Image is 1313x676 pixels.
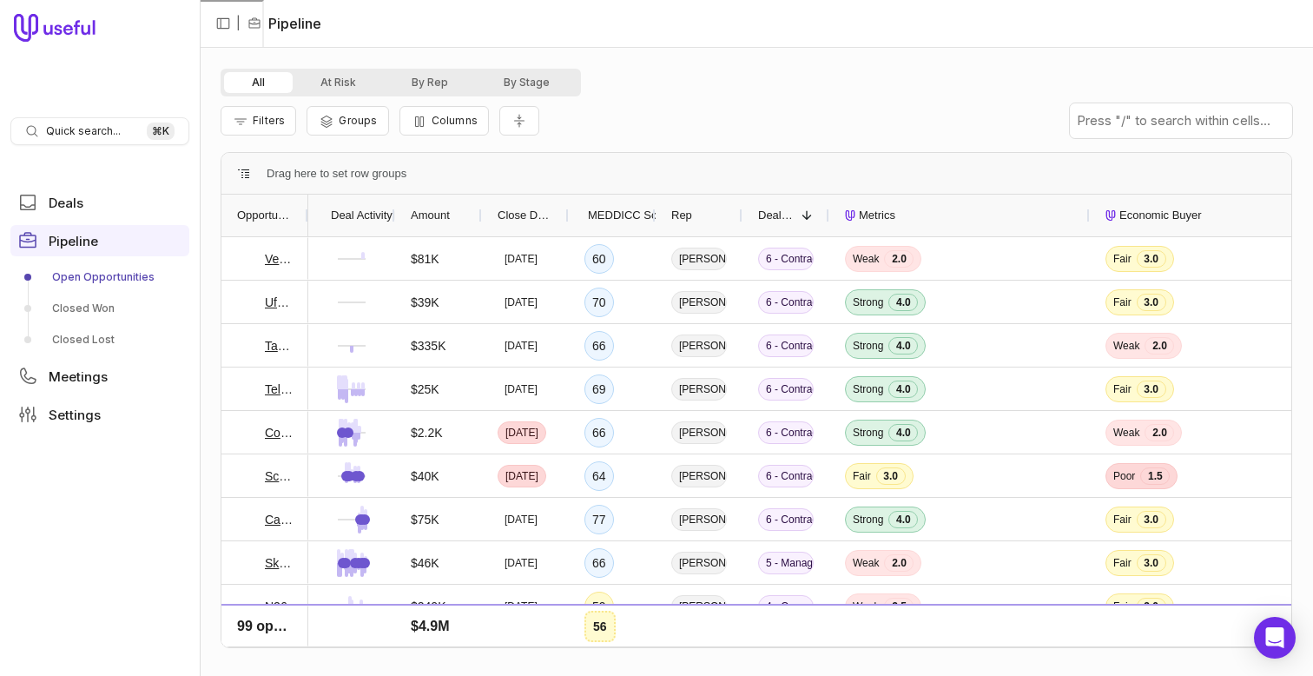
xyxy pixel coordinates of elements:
[265,509,293,530] a: Campaign Solutions
[671,465,727,487] span: [PERSON_NAME]
[1070,103,1292,138] input: Press "/" to search within cells...
[592,640,606,660] div: 71
[1137,294,1166,311] span: 3.0
[876,467,906,485] span: 3.0
[411,509,439,530] span: $75K
[505,513,538,527] time: [DATE]
[399,106,489,136] button: Columns
[853,513,883,527] span: Strong
[505,382,538,396] time: [DATE]
[49,235,98,248] span: Pipeline
[671,291,727,314] span: [PERSON_NAME]
[884,598,914,615] span: 2.5
[592,596,606,617] div: 59
[49,370,108,383] span: Meetings
[1254,617,1296,659] div: Open Intercom Messenger
[265,379,293,400] a: Telenav - Snowflake
[384,72,476,93] button: By Rep
[147,123,175,140] kbd: ⌘ K
[1113,513,1132,527] span: Fair
[888,424,918,441] span: 4.0
[671,205,692,226] span: Rep
[588,205,673,226] span: MEDDICC Score
[853,556,879,570] span: Weak
[265,335,293,356] a: Tata Digital
[1113,382,1132,396] span: Fair
[49,196,83,209] span: Deals
[1113,339,1139,353] span: Weak
[221,106,296,136] button: Filter Pipeline
[1137,598,1166,615] span: 3.0
[1137,511,1166,528] span: 3.0
[592,379,606,400] div: 69
[884,554,914,572] span: 2.0
[758,291,814,314] span: 6 - Contract Negotiation
[853,469,871,483] span: Fair
[1137,250,1166,268] span: 3.0
[10,295,189,322] a: Closed Won
[210,10,236,36] button: Collapse sidebar
[505,469,538,483] time: [DATE]
[853,252,879,266] span: Weak
[758,639,814,661] span: 4 - Commercial & Product Validation
[592,292,606,313] div: 70
[265,553,293,573] a: Skiddle
[505,556,538,570] time: [DATE]
[888,294,918,311] span: 4.0
[1113,252,1132,266] span: Fair
[265,466,293,487] a: SchoolAI
[671,639,727,661] span: [PERSON_NAME]
[1119,205,1202,226] span: Economic Buyer
[10,361,189,392] a: Meetings
[49,408,101,421] span: Settings
[592,422,606,443] div: 66
[845,195,1074,236] div: Metrics
[671,335,727,357] span: [PERSON_NAME]
[592,553,606,573] div: 66
[411,640,439,660] span: $80K
[253,114,285,127] span: Filters
[10,263,189,354] div: Pipeline submenu
[758,335,814,357] span: 6 - Contract Negotiation
[505,643,538,657] time: [DATE]
[758,552,814,574] span: 5 - Managed POC
[1113,469,1135,483] span: Poor
[853,426,883,440] span: Strong
[584,195,640,236] div: MEDDICC Score
[853,643,883,657] span: Strong
[411,422,443,443] span: $2.2K
[505,252,538,266] time: [DATE]
[411,249,439,269] span: $81K
[758,248,814,270] span: 6 - Contract Negotiation
[505,295,538,309] time: [DATE]
[10,399,189,430] a: Settings
[853,382,883,396] span: Strong
[592,509,606,530] div: 77
[884,250,914,268] span: 2.0
[265,596,287,617] a: N26
[265,422,293,443] a: Coposit
[1113,295,1132,309] span: Fair
[888,381,918,398] span: 4.0
[265,249,293,269] a: Veo - DT Connect
[1137,381,1166,398] span: 3.0
[499,106,539,136] button: Collapse all rows
[267,163,406,184] span: Drag here to set row groups
[1145,337,1174,355] span: 2.0
[592,249,606,269] div: 60
[1137,554,1166,572] span: 3.0
[1140,467,1170,485] span: 1.5
[498,205,553,226] span: Close Date
[758,508,814,531] span: 6 - Contract Negotiation
[1113,643,1132,657] span: Fair
[505,600,538,613] time: [DATE]
[758,595,814,618] span: 4 - Commercial & Product Validation
[10,187,189,218] a: Deals
[411,335,445,356] span: $335K
[859,205,895,226] span: Metrics
[671,508,727,531] span: [PERSON_NAME]
[224,72,293,93] button: All
[307,106,388,136] button: Group Pipeline
[331,205,393,226] span: Deal Activity
[293,72,384,93] button: At Risk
